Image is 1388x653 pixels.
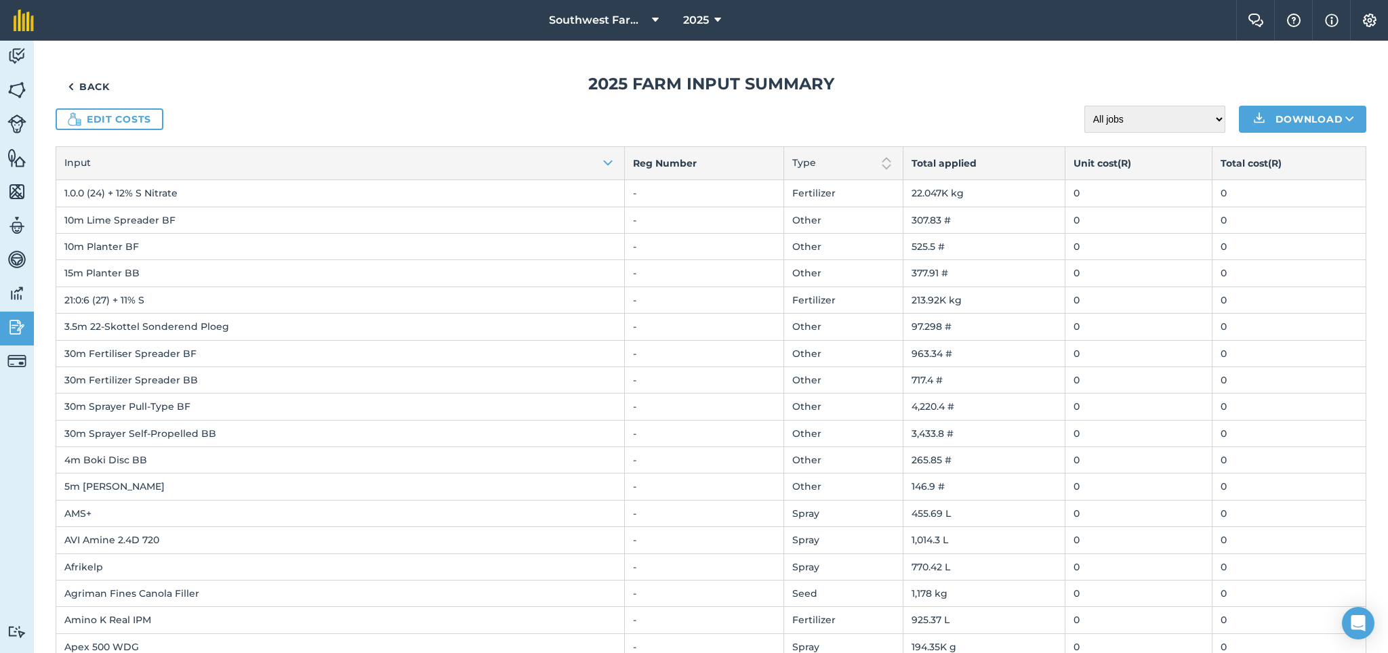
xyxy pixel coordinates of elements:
td: 4m Boki Disc BB [56,447,625,473]
img: svg+xml;base64,PHN2ZyB4bWxucz0iaHR0cDovL3d3dy53My5vcmcvMjAwMC9zdmciIHdpZHRoPSIxNyIgaGVpZ2h0PSIxNy... [1325,12,1339,28]
td: AMS+ [56,500,625,526]
td: 0 [1065,607,1212,633]
td: 0 [1065,207,1212,233]
td: - [625,581,784,607]
td: 0 [1065,447,1212,473]
img: svg+xml;base64,PHN2ZyB4bWxucz0iaHR0cDovL3d3dy53My5vcmcvMjAwMC9zdmciIHdpZHRoPSI1NiIgaGVpZ2h0PSI2MC... [7,182,26,202]
td: 0 [1212,207,1366,233]
td: 30m Sprayer Self-Propelled BB [56,420,625,446]
td: - [625,180,784,207]
td: Other [784,394,903,420]
td: - [625,287,784,313]
td: 0 [1212,180,1366,207]
img: Download icon [1251,111,1267,127]
td: 717.4 # [903,366,1065,393]
td: Other [784,340,903,366]
td: 0 [1212,607,1366,633]
td: - [625,366,784,393]
td: 213.92K kg [903,287,1065,313]
td: 1,178 kg [903,581,1065,607]
img: A question mark icon [1286,14,1302,27]
td: 21:0:6 (27) + 11% S [56,287,625,313]
td: 0 [1212,500,1366,526]
td: 10m Lime Spreader BF [56,207,625,233]
td: 0 [1212,233,1366,259]
td: 0 [1212,553,1366,580]
img: svg+xml;base64,PD94bWwgdmVyc2lvbj0iMS4wIiBlbmNvZGluZz0idXRmLTgiPz4KPCEtLSBHZW5lcmF0b3I6IEFkb2JlIE... [7,46,26,66]
td: 30m Fertiliser Spreader BF [56,340,625,366]
img: fieldmargin Logo [14,9,34,31]
h1: 2025 Farm input summary [56,73,1366,95]
td: 0 [1065,553,1212,580]
td: - [625,473,784,500]
img: svg+xml;base64,PD94bWwgdmVyc2lvbj0iMS4wIiBlbmNvZGluZz0idXRmLTgiPz4KPCEtLSBHZW5lcmF0b3I6IEFkb2JlIE... [7,215,26,236]
td: 3.5m 22-Skottel Sonderend Ploeg [56,314,625,340]
img: svg+xml;base64,PHN2ZyB4bWxucz0iaHR0cDovL3d3dy53My5vcmcvMjAwMC9zdmciIHdpZHRoPSI1NiIgaGVpZ2h0PSI2MC... [7,80,26,100]
td: Spray [784,527,903,553]
span: 2025 [683,12,709,28]
td: - [625,420,784,446]
img: svg+xml;base64,PD94bWwgdmVyc2lvbj0iMS4wIiBlbmNvZGluZz0idXRmLTgiPz4KPCEtLSBHZW5lcmF0b3I6IEFkb2JlIE... [7,249,26,270]
button: Input [56,147,624,180]
img: svg+xml;base64,PHN2ZyB4bWxucz0iaHR0cDovL3d3dy53My5vcmcvMjAwMC9zdmciIHdpZHRoPSI5IiBoZWlnaHQ9IjI0Ii... [68,79,74,95]
td: 0 [1212,340,1366,366]
td: 455.69 L [903,500,1065,526]
td: 0 [1065,340,1212,366]
td: 3,433.8 # [903,420,1065,446]
img: A cog icon [1362,14,1378,27]
td: 1,014.3 L [903,527,1065,553]
td: 0 [1212,394,1366,420]
td: Amino K Real IPM [56,607,625,633]
img: svg+xml;base64,PD94bWwgdmVyc2lvbj0iMS4wIiBlbmNvZGluZz0idXRmLTgiPz4KPCEtLSBHZW5lcmF0b3I6IEFkb2JlIE... [7,625,26,638]
td: Other [784,233,903,259]
td: 0 [1212,473,1366,500]
td: 146.9 # [903,473,1065,500]
td: 5m [PERSON_NAME] [56,473,625,500]
td: Fertilizer [784,607,903,633]
td: 377.91 # [903,260,1065,287]
img: svg+xml;base64,PD94bWwgdmVyc2lvbj0iMS4wIiBlbmNvZGluZz0idXRmLTgiPz4KPCEtLSBHZW5lcmF0b3I6IEFkb2JlIE... [7,352,26,371]
a: Back [56,73,122,100]
td: 0 [1212,314,1366,340]
td: 1.0.0 (24) + 12% S Nitrate [56,180,625,207]
th: Reg Number [625,147,784,180]
td: 4,220.4 # [903,394,1065,420]
td: Other [784,366,903,393]
td: - [625,607,784,633]
td: - [625,314,784,340]
td: 0 [1065,420,1212,446]
td: AVI Amine 2.4D 720 [56,527,625,553]
div: Open Intercom Messenger [1342,607,1374,639]
td: 963.34 # [903,340,1065,366]
td: 0 [1065,500,1212,526]
img: svg+xml;base64,PD94bWwgdmVyc2lvbj0iMS4wIiBlbmNvZGluZz0idXRmLTgiPz4KPCEtLSBHZW5lcmF0b3I6IEFkb2JlIE... [7,114,26,133]
th: Total cost ( R ) [1212,147,1366,180]
td: 265.85 # [903,447,1065,473]
td: 0 [1065,260,1212,287]
td: 30m Fertilizer Spreader BB [56,366,625,393]
td: 925.37 L [903,607,1065,633]
td: Spray [784,500,903,526]
td: 0 [1065,581,1212,607]
td: 0 [1212,420,1366,446]
td: 22.047K kg [903,180,1065,207]
img: svg+xml;base64,PHN2ZyB4bWxucz0iaHR0cDovL3d3dy53My5vcmcvMjAwMC9zdmciIHdpZHRoPSI1NiIgaGVpZ2h0PSI2MC... [7,148,26,168]
td: 10m Planter BF [56,233,625,259]
td: 0 [1065,473,1212,500]
td: 525.5 # [903,233,1065,259]
td: 0 [1065,180,1212,207]
td: 0 [1065,314,1212,340]
td: Seed [784,581,903,607]
td: 0 [1065,394,1212,420]
td: - [625,447,784,473]
td: - [625,500,784,526]
td: 0 [1212,287,1366,313]
td: Other [784,207,903,233]
td: Spray [784,553,903,580]
td: Other [784,314,903,340]
td: - [625,394,784,420]
img: Arrow pointing down to show items are sorted in ascending order [600,155,616,171]
td: - [625,233,784,259]
td: 0 [1065,366,1212,393]
td: - [625,340,784,366]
